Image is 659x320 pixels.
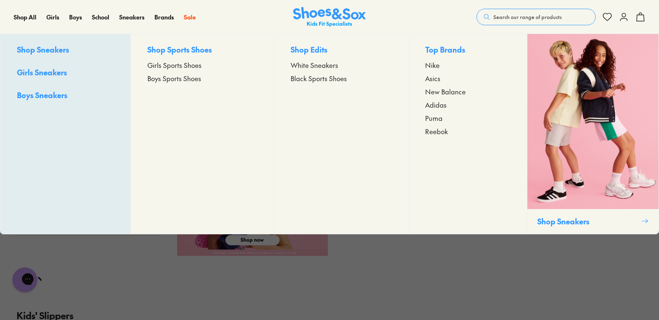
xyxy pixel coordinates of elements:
span: Sale [184,13,196,21]
span: Nike [425,60,440,70]
a: Puma [425,113,510,123]
a: Black Sports Shoes [291,73,392,83]
button: Search our range of products [476,9,596,25]
span: Sneakers [119,13,144,21]
span: Shop Sneakers [17,44,69,55]
p: Top Brands [425,44,510,57]
a: Shoes & Sox [293,7,366,27]
a: Girls [46,13,59,22]
a: New Balance [425,87,510,96]
span: Girls Sneakers [17,67,67,77]
span: White Sneakers [291,60,338,70]
img: SNS_WEBASSETS_CollectionHero_1280x1600_5.png [527,34,659,209]
span: Asics [425,73,440,83]
span: New Balance [425,87,466,96]
a: Boys [69,13,82,22]
a: Shop Sneakers [17,44,114,57]
a: Shop Sneakers [527,34,659,234]
iframe: Gorgias live chat messenger [8,265,41,295]
span: Puma [425,113,443,123]
span: Black Sports Shoes [291,73,347,83]
span: Boys Sports Shoes [147,73,201,83]
a: Girls Sports Shoes [147,60,257,70]
p: Shop Sneakers [537,216,638,227]
a: Nike [425,60,510,70]
a: Asics [425,73,510,83]
a: Sale [184,13,196,22]
p: Shop Sports Shoes [147,44,257,57]
a: School [92,13,109,22]
span: Girls [46,13,59,21]
span: Brands [154,13,174,21]
a: Boys Sneakers [17,89,114,102]
span: Adidas [425,100,447,110]
span: Boys Sneakers [17,90,67,100]
a: Sneakers [119,13,144,22]
span: Reebok [425,126,448,136]
img: SNS_Logo_Responsive.svg [293,7,366,27]
span: Search our range of products [493,13,562,21]
span: School [92,13,109,21]
a: Boys Sports Shoes [147,73,257,83]
a: Reebok [425,126,510,136]
span: Boys [69,13,82,21]
a: Adidas [425,100,510,110]
a: Girls Sneakers [17,67,114,79]
p: Shop Edits [291,44,392,57]
a: White Sneakers [291,60,392,70]
a: Brands [154,13,174,22]
a: Shop All [14,13,36,22]
span: Girls Sports Shoes [147,60,202,70]
span: Shop All [14,13,36,21]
